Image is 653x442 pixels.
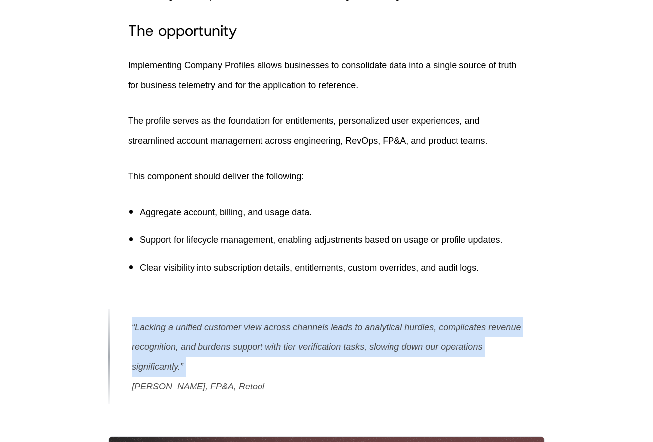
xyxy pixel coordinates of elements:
p: Clear visibility into subscription details, entitlements, custom overrides, and audit logs. [140,258,525,277]
p: Implementing Company Profiles allows businesses to consolidate data into a single source of truth... [128,55,525,95]
p: The profile serves as the foundation for entitlements, personalized user experiences, and streaml... [128,111,525,151]
p: “Lacking a unified customer view across channels leads to analytical hurdles, complicates revenue... [132,317,525,377]
p: This component should deliver the following: [128,166,525,186]
p: Aggregate account, billing, and usage data. [140,202,525,222]
p: [PERSON_NAME], FP&A, Retool [132,377,525,396]
p: Support for lifecycle management, enabling adjustments based on usage or profile updates. [140,230,525,250]
h3: The opportunity [128,22,525,40]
